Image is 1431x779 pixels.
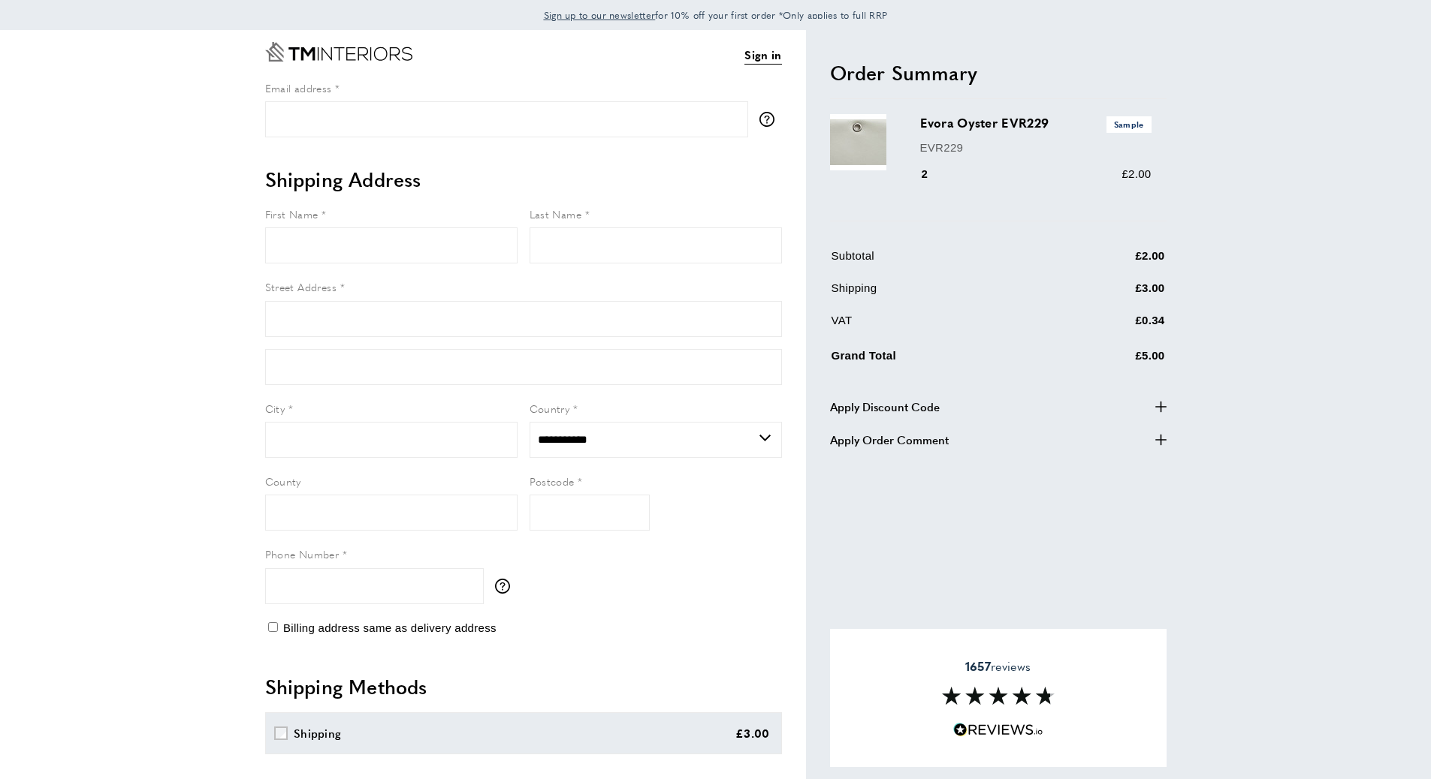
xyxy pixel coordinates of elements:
[265,206,319,221] span: First Name
[544,8,656,22] span: Sign up to our newsletter
[530,401,570,416] span: Country
[1106,116,1152,132] span: Sample
[265,474,301,489] span: County
[265,546,340,561] span: Phone Number
[832,247,1060,276] td: Subtotal
[744,46,781,65] a: Sign in
[920,165,949,183] div: 2
[759,112,782,127] button: More information
[920,114,1152,132] h3: Evora Oyster EVR229
[283,621,497,634] span: Billing address same as delivery address
[268,622,278,632] input: Billing address same as delivery address
[530,206,582,221] span: Last Name
[965,659,1031,674] span: reviews
[265,673,782,700] h2: Shipping Methods
[265,80,332,95] span: Email address
[544,8,656,23] a: Sign up to our newsletter
[265,401,285,416] span: City
[265,279,337,294] span: Street Address
[265,42,412,62] a: Go to Home page
[1061,344,1165,376] td: £5.00
[832,279,1060,308] td: Shipping
[735,724,770,742] div: £3.00
[830,398,940,416] span: Apply Discount Code
[920,139,1152,157] p: EVR229
[1122,167,1151,180] span: £2.00
[953,723,1043,737] img: Reviews.io 5 stars
[832,311,1060,341] td: VAT
[265,166,782,193] h2: Shipping Address
[530,474,575,489] span: Postcode
[544,8,888,22] span: for 10% off your first order *Only applies to full RRP
[1061,279,1165,308] td: £3.00
[1061,311,1165,341] td: £0.34
[832,344,1060,376] td: Grand Total
[965,657,991,675] strong: 1657
[830,59,1167,86] h2: Order Summary
[830,431,949,449] span: Apply Order Comment
[942,687,1055,705] img: Reviews section
[495,579,518,594] button: More information
[830,114,886,170] img: Evora Oyster EVR229
[294,724,341,742] div: Shipping
[1061,247,1165,276] td: £2.00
